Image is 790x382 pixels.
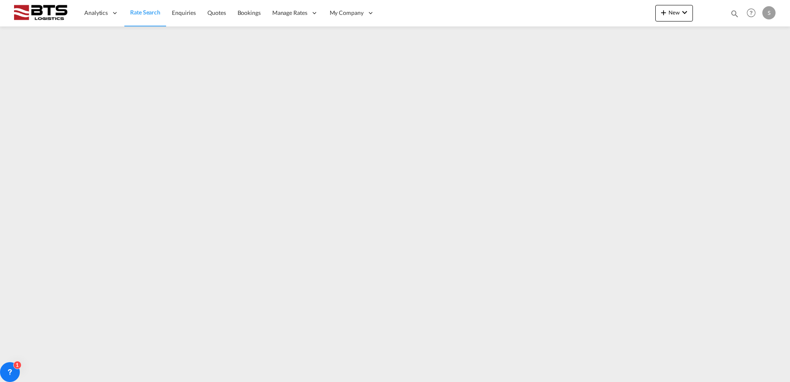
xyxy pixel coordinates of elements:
[659,9,690,16] span: New
[744,6,762,21] div: Help
[207,9,226,16] span: Quotes
[272,9,307,17] span: Manage Rates
[330,9,364,17] span: My Company
[762,6,776,19] div: S
[84,9,108,17] span: Analytics
[744,6,758,20] span: Help
[730,9,739,21] div: icon-magnify
[659,7,669,17] md-icon: icon-plus 400-fg
[12,4,68,22] img: cdcc71d0be7811ed9adfbf939d2aa0e8.png
[655,5,693,21] button: icon-plus 400-fgNewicon-chevron-down
[172,9,196,16] span: Enquiries
[730,9,739,18] md-icon: icon-magnify
[238,9,261,16] span: Bookings
[130,9,160,16] span: Rate Search
[680,7,690,17] md-icon: icon-chevron-down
